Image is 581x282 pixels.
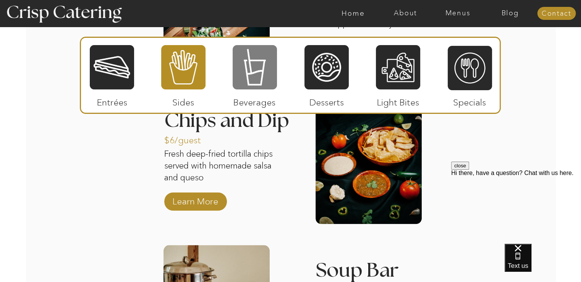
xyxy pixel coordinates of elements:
[87,89,138,112] p: Entrées
[373,89,424,112] p: Light Bites
[164,111,296,120] h3: Chips and Dip
[301,89,352,112] p: Desserts
[537,10,576,18] a: Contact
[432,10,484,17] a: Menus
[164,148,276,185] p: Fresh deep-fried tortilla chips served with homemade salsa and queso
[451,162,581,253] iframe: podium webchat widget prompt
[379,10,432,17] a: About
[505,244,581,282] iframe: podium webchat widget bubble
[229,89,280,112] p: Beverages
[327,10,379,17] a: Home
[484,10,536,17] a: Blog
[322,34,372,57] a: Learn More
[164,127,215,149] p: $6/guest
[158,89,209,112] p: Sides
[444,89,495,112] p: Specials
[170,188,221,210] a: Learn More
